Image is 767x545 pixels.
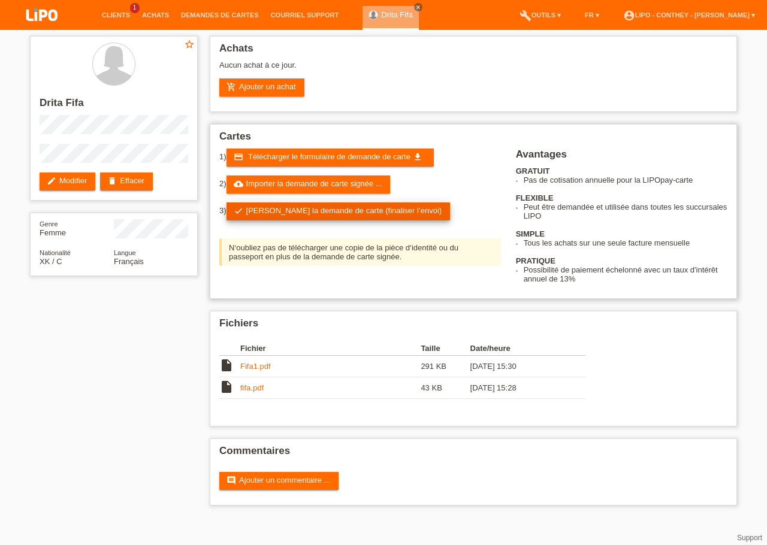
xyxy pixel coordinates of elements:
i: cloud_upload [234,179,243,189]
i: check [234,206,243,216]
a: cloud_uploadImporter la demande de carte signée ... [227,175,391,193]
a: star_border [184,39,195,52]
a: Courriel Support [265,11,345,19]
span: Français [114,257,144,266]
a: credit_card Télécharger le formulaire de demande de carte get_app [227,149,434,166]
i: credit_card [234,152,243,162]
i: account_circle [623,10,635,22]
a: deleteEffacer [100,172,153,190]
div: N‘oubliez pas de télécharger une copie de la pièce d‘identité ou du passeport en plus de la deman... [219,238,501,266]
i: comment [227,476,236,485]
a: commentAjouter un commentaire ... [219,472,339,490]
h2: Fichiers [219,317,727,335]
b: FLEXIBLE [516,193,554,202]
div: 2) [219,175,501,193]
a: fifa.pdf [240,383,264,392]
li: Possibilité de paiement échelonné avec un taux d'intérêt annuel de 13% [524,265,727,283]
span: Langue [114,249,136,256]
a: Demandes de cartes [175,11,265,19]
td: [DATE] 15:28 [470,377,569,399]
h2: Cartes [219,131,727,149]
h2: Commentaires [219,445,727,463]
a: check[PERSON_NAME] la demande de carte (finaliser l’envoi) [227,202,451,220]
h2: Avantages [516,149,727,166]
span: Kosovo / C / 20.10.2003 [40,257,62,266]
span: 1 [130,3,140,13]
a: LIPO pay [12,25,72,34]
th: Date/heure [470,341,569,356]
td: 291 KB [421,356,470,377]
div: Femme [40,219,114,237]
a: buildOutils ▾ [514,11,567,19]
b: GRATUIT [516,166,550,175]
i: build [520,10,532,22]
b: SIMPLE [516,229,545,238]
i: close [415,4,421,10]
a: close [414,3,422,11]
i: delete [107,176,117,186]
li: Tous les achats sur une seule facture mensuelle [524,238,727,247]
a: Clients [96,11,136,19]
i: star_border [184,39,195,50]
a: Fifa1.pdf [240,362,271,371]
i: get_app [413,152,422,162]
i: edit [47,176,56,186]
div: 1) [219,149,501,166]
th: Taille [421,341,470,356]
span: Télécharger le formulaire de demande de carte [248,152,410,161]
i: insert_drive_file [219,380,234,394]
span: Nationalité [40,249,71,256]
a: Support [737,534,762,542]
a: add_shopping_cartAjouter un achat [219,78,304,96]
li: Pas de cotisation annuelle pour la LIPOpay-carte [524,175,727,184]
th: Fichier [240,341,421,356]
a: Drita Fifa [381,10,413,19]
td: [DATE] 15:30 [470,356,569,377]
i: add_shopping_cart [227,82,236,92]
a: Achats [136,11,175,19]
h2: Achats [219,43,727,60]
b: PRATIQUE [516,256,555,265]
i: insert_drive_file [219,358,234,373]
a: FR ▾ [579,11,605,19]
div: 3) [219,202,501,220]
span: Genre [40,220,58,228]
td: 43 KB [421,377,470,399]
h2: Drita Fifa [40,97,188,115]
div: Aucun achat à ce jour. [219,60,727,78]
li: Peut être demandée et utilisée dans toutes les succursales LIPO [524,202,727,220]
a: editModifier [40,172,95,190]
a: account_circleLIPO - Conthey - [PERSON_NAME] ▾ [617,11,761,19]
